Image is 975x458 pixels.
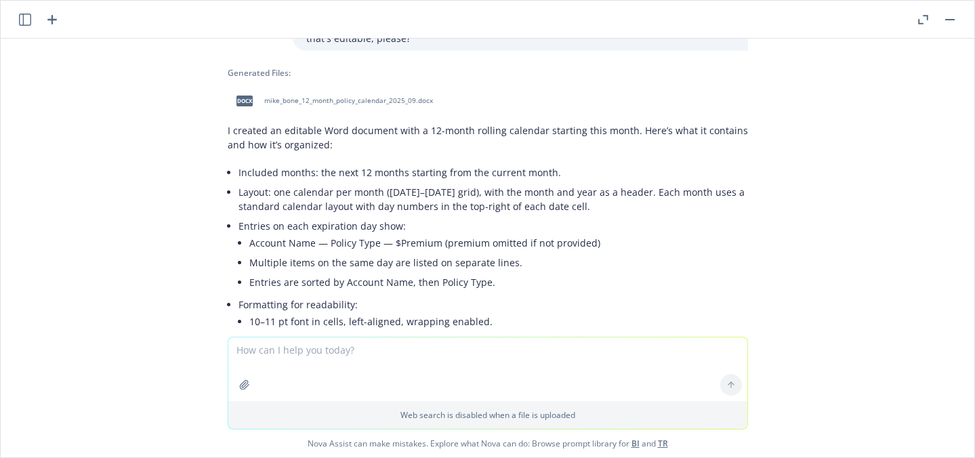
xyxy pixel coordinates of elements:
[228,67,748,79] div: Generated Files:
[236,409,739,421] p: Web search is disabled when a file is uploaded
[249,331,748,351] li: One month per page as needed.
[249,272,748,292] li: Entries are sorted by Account Name, then Policy Type.
[658,438,668,449] a: TR
[249,233,748,253] li: Account Name — Policy Type — $Premium (premium omitted if not provided)
[6,430,969,457] span: Nova Assist can make mistakes. Explore what Nova can do: Browse prompt library for and
[249,312,748,331] li: 10–11 pt font in cells, left-aligned, wrapping enabled.
[228,123,748,152] p: I created an editable Word document with a 12-month rolling calendar starting this month. Here’s ...
[238,216,748,295] li: Entries on each expiration day show:
[238,295,748,354] li: Formatting for readability:
[228,84,436,118] div: docxmike_bone_12_month_policy_calendar_2025_09.docx
[631,438,640,449] a: BI
[236,96,253,106] span: docx
[238,182,748,216] li: Layout: one calendar per month ([DATE]–[DATE] grid), with the month and year as a header. Each mo...
[238,163,748,182] li: Included months: the next 12 months starting from the current month.
[249,253,748,272] li: Multiple items on the same day are listed on separate lines.
[264,96,433,105] span: mike_bone_12_month_policy_calendar_2025_09.docx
